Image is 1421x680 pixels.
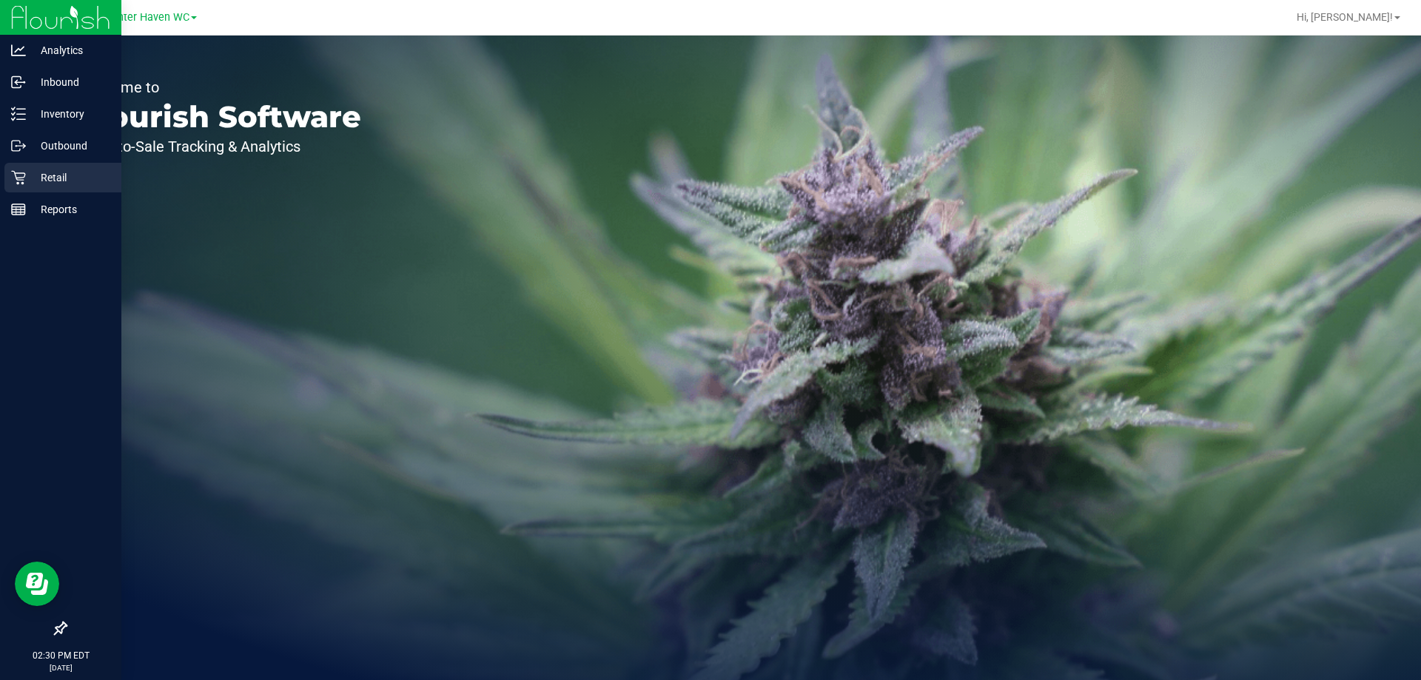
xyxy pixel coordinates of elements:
[80,139,361,154] p: Seed-to-Sale Tracking & Analytics
[11,43,26,58] inline-svg: Analytics
[11,107,26,121] inline-svg: Inventory
[11,170,26,185] inline-svg: Retail
[26,41,115,59] p: Analytics
[26,105,115,123] p: Inventory
[26,73,115,91] p: Inbound
[26,169,115,186] p: Retail
[105,11,189,24] span: Winter Haven WC
[7,649,115,662] p: 02:30 PM EDT
[80,102,361,132] p: Flourish Software
[11,138,26,153] inline-svg: Outbound
[80,80,361,95] p: Welcome to
[11,75,26,90] inline-svg: Inbound
[26,201,115,218] p: Reports
[11,202,26,217] inline-svg: Reports
[1297,11,1393,23] span: Hi, [PERSON_NAME]!
[7,662,115,673] p: [DATE]
[26,137,115,155] p: Outbound
[15,562,59,606] iframe: Resource center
